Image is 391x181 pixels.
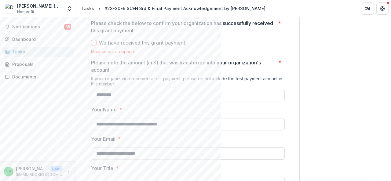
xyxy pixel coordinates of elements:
img: Dr. Shroff's Charity Eye Hospital [5,4,15,13]
nav: breadcrumb [79,4,268,13]
button: Notifications35 [2,22,74,32]
a: Proposals [2,59,74,69]
span: 35 [64,24,71,30]
a: Documents [2,72,74,82]
div: Must select an option [91,49,285,54]
p: User [50,166,63,172]
div: Documents [12,74,69,80]
p: [PERSON_NAME] [16,165,48,172]
p: Please note the amount (in $) that was transferred into your organization's account [91,59,276,74]
span: We have received this grant payment. [99,39,186,46]
a: Tasks [79,4,97,13]
button: Get Help [376,2,389,15]
button: Partners [362,2,374,15]
a: Tasks [2,47,74,57]
p: Please check the below to confirm your organization has successfully received this grant payment [91,20,276,34]
div: Tasks [12,49,69,55]
div: #23-20ER SCEH 3rd & Final Payment Acknowledgement by [PERSON_NAME] [104,5,265,12]
div: Proposals [12,61,69,67]
div: Dashboard [12,36,69,42]
div: [PERSON_NAME] [GEOGRAPHIC_DATA] [17,3,63,9]
button: More [65,168,72,175]
div: Sunita Arora [6,169,11,173]
p: Your Title [91,165,113,172]
a: Dashboard [2,34,74,44]
p: [EMAIL_ADDRESS][DOMAIN_NAME] [16,172,63,177]
span: Notifications [12,24,64,30]
p: Your Email [91,135,115,143]
div: If your organization received a test payment, please do not include the test payment amount in th... [91,76,285,89]
button: Open entity switcher [65,2,74,15]
p: Your Name [91,106,117,113]
span: Nonprofit [17,9,34,15]
div: Tasks [81,5,94,12]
